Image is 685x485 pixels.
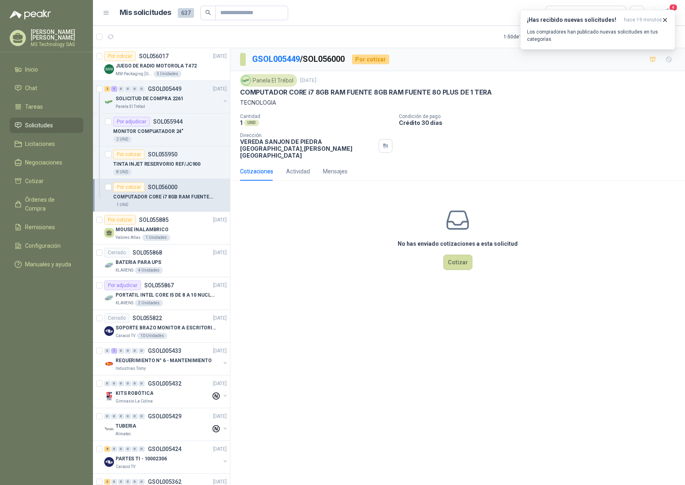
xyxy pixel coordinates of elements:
a: Por cotizarSOL056000COMPUTADOR CORE i7 8GB RAM FUENTE 8GB RAM FUENTE 80 PLUS DE 1 TERA1 UND [93,179,230,212]
p: Condición de pago [399,114,682,119]
p: MOUSE INALAMBRICO [116,226,169,234]
div: 0 [139,86,145,92]
div: 0 [118,479,124,485]
p: SOL055822 [133,315,162,321]
p: SOLICITUD DE COMPRA 2261 [116,95,183,103]
a: Por adjudicarSOL055867[DATE] Company LogoPORTATIL INTEL CORE I5 DE 8 A 10 NUCLEOSKLARENS2 Unidades [93,277,230,310]
a: Negociaciones [10,155,83,170]
p: SOPORTE BRAZO MONITOR A ESCRITORIO NBF80 [116,324,216,332]
p: TUBERIA [116,422,136,430]
a: Tareas [10,99,83,114]
p: GSOL005424 [148,446,181,452]
h3: No has enviado cotizaciones a esta solicitud [398,239,518,248]
div: 0 [104,348,110,354]
div: 0 [104,413,110,419]
p: KLARENS [116,300,133,306]
button: 4 [661,6,675,20]
a: Órdenes de Compra [10,192,83,216]
p: MM Packaging [GEOGRAPHIC_DATA] [116,71,152,77]
div: Mensajes [323,167,348,176]
span: Negociaciones [25,158,62,167]
p: BATERIA PARA UPS [116,259,161,266]
div: Por cotizar [104,215,136,225]
img: Company Logo [242,76,251,85]
p: KITS ROBÓTICA [116,390,153,397]
span: Configuración [25,241,61,250]
p: [DATE] [213,314,227,322]
div: 0 [104,381,110,386]
span: Tareas [25,102,43,111]
img: Company Logo [104,261,114,270]
div: 0 [139,381,145,386]
p: [DATE] [213,282,227,289]
p: Caracol TV [116,464,135,470]
div: 5 Unidades [154,71,181,77]
p: GSOL005433 [148,348,181,354]
p: COMPUTADOR CORE i7 8GB RAM FUENTE 8GB RAM FUENTE 80 PLUS DE 1 TERA [113,193,214,201]
div: 2 Unidades [135,300,163,306]
div: 1 UND [113,202,132,208]
div: 0 [111,413,117,419]
p: PORTATIL INTEL CORE I5 DE 8 A 10 NUCLEOS [116,291,216,299]
p: MONITOR COMPUATADOR 24" [113,128,183,135]
div: 0 [111,479,117,485]
p: [DATE] [213,216,227,224]
span: Chat [25,84,37,93]
span: Cotizar [25,177,44,186]
p: Almatec [116,431,131,437]
p: [DATE] [213,249,227,257]
p: SOL055867 [144,283,174,288]
img: Company Logo [104,64,114,74]
span: Manuales y ayuda [25,260,71,269]
div: 3 [104,479,110,485]
div: 0 [118,86,124,92]
span: 4 [669,4,678,11]
p: Panela El Trébol [116,103,145,110]
div: 0 [125,479,131,485]
div: Por adjudicar [104,280,141,290]
div: Cerrado [104,248,129,257]
p: TECNOLOGIA [240,98,675,107]
div: 0 [139,413,145,419]
p: GSOL005449 [148,86,181,92]
p: [DATE] [213,85,227,93]
h1: Mis solicitudes [120,7,171,19]
div: Por adjudicar [113,117,150,127]
div: 0 [111,381,117,386]
div: 4 Unidades [135,267,163,274]
p: [DATE] [213,53,227,60]
div: 0 [125,446,131,452]
div: Por cotizar [113,182,145,192]
div: 0 [139,446,145,452]
img: Company Logo [104,293,114,303]
span: 637 [178,8,194,18]
img: Company Logo [104,359,114,369]
a: Por cotizarSOL056017[DATE] Company LogoJUEGO DE RADIO MOTOROLA T472MM Packaging [GEOGRAPHIC_DATA]... [93,48,230,81]
a: Cotizar [10,173,83,189]
a: Por cotizarSOL055950TINTA INJET RESERVORIO REF/JC9008 UND [93,146,230,179]
div: 8 [104,446,110,452]
p: SOL055944 [153,119,183,124]
img: Logo peakr [10,10,51,19]
a: Por cotizarSOL055885[DATE] MOUSE INALAMBRICOValores Atlas1 Unidades [93,212,230,245]
div: UND [244,120,259,126]
a: 0 1 0 0 0 0 GSOL005433[DATE] Company LogoREQUERIMIENTO N° 6 - MANTENIMIENTOIndustrias Tomy [104,346,228,372]
p: Valores Atlas [116,234,141,241]
p: Los compradores han publicado nuevas solicitudes en tus categorías. [527,28,668,43]
div: 0 [125,381,131,386]
div: 1 Unidades [142,234,170,241]
a: Licitaciones [10,136,83,152]
a: 0 0 0 0 0 0 GSOL005429[DATE] Company LogoTUBERIAAlmatec [104,411,228,437]
p: [DATE] [300,77,316,84]
p: [PERSON_NAME] [PERSON_NAME] [31,29,83,40]
a: 8 0 0 0 0 0 GSOL005424[DATE] Company LogoPARTES TI - 10002306Caracol TV [104,444,228,470]
button: Cotizar [443,255,472,270]
p: Industrias Tomy [116,365,146,372]
a: Por adjudicarSOL055944MONITOR COMPUATADOR 24"2 UND [93,114,230,146]
p: [DATE] [213,380,227,388]
p: [DATE] [213,445,227,453]
p: SOL056000 [148,184,177,190]
div: 0 [111,446,117,452]
div: 0 [132,479,138,485]
span: hace 19 minutos [624,17,662,23]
